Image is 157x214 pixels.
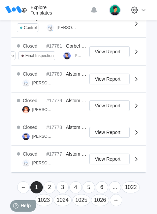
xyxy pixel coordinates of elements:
[89,154,130,164] button: View Report
[89,100,130,111] button: View Report
[17,181,30,193] a: Previous page
[66,98,140,103] span: Alstom CNSE Crating Pictures Task
[31,5,65,16] div: Explore Templates
[32,161,53,165] div: [PERSON_NAME]
[56,181,69,193] a: Page 3
[24,25,37,30] div: Control
[22,106,30,113] img: user-2.png
[23,71,38,77] div: Closed
[23,98,38,103] div: Closed
[11,92,146,119] a: Closed#17779Alstom CNSE Crating Pictures Task[PERSON_NAME]View Report
[32,107,53,112] div: [PERSON_NAME]
[46,151,63,157] div: #17777
[109,181,121,193] a: ...
[54,194,72,206] a: Page 1024
[91,194,109,206] a: Page 1026
[30,181,43,193] a: Page 1 is your current page
[23,151,38,157] div: Closed
[83,181,95,193] a: Page 5
[110,194,122,206] a: Next page
[72,194,91,206] a: Page 1025
[11,38,146,66] a: Closed#17781Gorbel DT25076 Drive DT7 Final Inspection TaskDriveFinal Inspection[PERSON_NAME]View ...
[57,25,77,30] div: [PERSON_NAME]
[122,181,140,193] a: Page 1022
[46,98,63,103] div: #17779
[11,10,146,38] a: In Progress#17782DT25072 DT7 CONTROL P2P TaskControl[PERSON_NAME]
[63,52,71,59] img: user-5.png
[32,134,53,139] div: [PERSON_NAME]
[95,49,121,54] span: View Report
[89,74,130,84] button: View Report
[95,77,121,81] span: View Report
[89,127,130,138] button: View Report
[23,43,38,49] div: Closed
[35,194,53,206] a: Page 1023
[22,159,30,167] img: clout-09.png
[109,4,121,16] img: user.png
[21,5,87,16] a: Explore Templates
[69,181,82,193] a: Page 4
[23,125,38,130] div: Closed
[25,53,54,58] div: Final Inspection
[73,53,84,58] div: [PERSON_NAME]
[96,181,108,193] a: Page 6
[11,146,146,172] a: Closed#17777Alstom CNSE Crating Pictures Task[PERSON_NAME]View Report
[46,24,54,31] img: clout-01.png
[32,81,53,85] div: [PERSON_NAME]
[11,119,146,146] a: Closed#17778Alstom 3172850GXX - Datatrans CNSE Final Inspection Task[PERSON_NAME]View Report
[66,151,140,157] span: Alstom CNSE Crating Pictures Task
[46,125,63,130] div: #17778
[46,43,63,49] div: #17781
[95,157,121,161] span: View Report
[95,103,121,108] span: View Report
[11,66,146,92] a: Closed#17780Alstom CNSE Crating Pictures Task[PERSON_NAME]View Report
[43,181,56,193] a: Page 2
[22,79,30,87] img: clout-09.png
[46,71,63,77] div: #17780
[89,46,130,57] button: View Report
[66,71,140,77] span: Alstom CNSE Crating Pictures Task
[22,133,30,140] img: user-5.png
[95,130,121,135] span: View Report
